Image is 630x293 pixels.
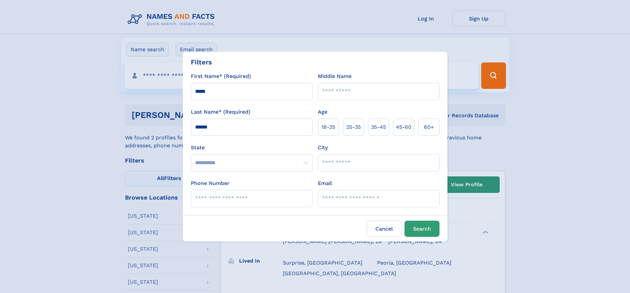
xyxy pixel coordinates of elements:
label: City [318,144,328,152]
div: Filters [191,57,212,67]
span: 60+ [424,123,434,131]
span: 25‑35 [346,123,361,131]
label: Email [318,179,332,187]
label: First Name* (Required) [191,72,251,80]
span: 18‑25 [321,123,335,131]
label: Middle Name [318,72,352,80]
label: Cancel [367,221,402,237]
label: Age [318,108,327,116]
span: 45‑60 [396,123,411,131]
label: Phone Number [191,179,230,187]
button: Search [404,221,440,237]
label: Last Name* (Required) [191,108,250,116]
label: State [191,144,313,152]
span: 35‑45 [371,123,386,131]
